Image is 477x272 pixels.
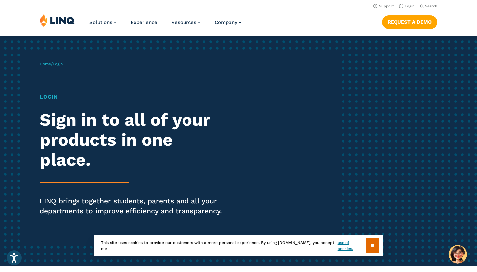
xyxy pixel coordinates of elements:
[40,14,75,27] img: LINQ | K‑12 Software
[171,19,201,25] a: Resources
[215,19,241,25] a: Company
[89,19,112,25] span: Solutions
[338,240,366,252] a: use of cookies.
[171,19,196,25] span: Resources
[399,4,415,8] a: Login
[373,4,394,8] a: Support
[215,19,237,25] span: Company
[420,4,437,9] button: Open Search Bar
[425,4,437,8] span: Search
[382,15,437,29] a: Request a Demo
[40,62,51,66] a: Home
[40,196,224,216] p: LINQ brings together students, parents and all your departments to improve efficiency and transpa...
[89,19,117,25] a: Solutions
[40,93,224,101] h1: Login
[40,62,63,66] span: /
[449,245,467,264] button: Hello, have a question? Let’s chat.
[53,62,63,66] span: Login
[131,19,157,25] a: Experience
[382,14,437,29] nav: Button Navigation
[40,110,224,170] h2: Sign in to all of your products in one place.
[94,235,383,256] div: This site uses cookies to provide our customers with a more personal experience. By using [DOMAIN...
[89,14,241,36] nav: Primary Navigation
